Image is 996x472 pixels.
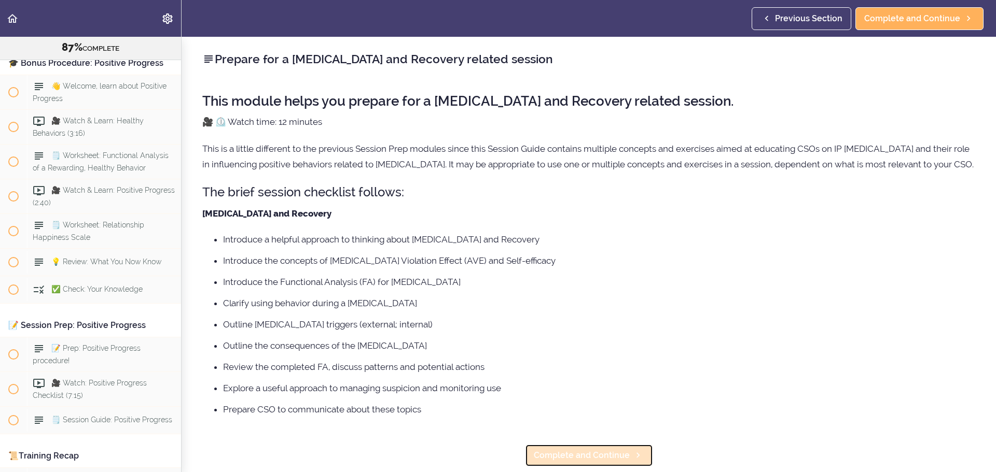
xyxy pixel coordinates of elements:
li: Prepare CSO to communicate about these topics [223,403,975,416]
p: This is a little different to the previous Session Prep modules since this Session Guide contains... [202,141,975,172]
h3: The brief session checklist follows: [202,183,975,201]
li: Introduce the concepts of [MEDICAL_DATA] Violation Effect (AVE) and Self-efficacy [223,254,975,267]
li: Introduce the Functional Analysis (FA) for [MEDICAL_DATA] [223,275,975,289]
span: Previous Section [775,12,842,25]
span: 💡 Review: What You Now Know [51,258,161,266]
h2: Prepare for a [MEDICAL_DATA] and Recovery related session [202,50,975,68]
span: 📝 Prep: Positive Progress procedure! [33,344,141,364]
span: 👋 Welcome, learn about Positive Progress [33,82,167,102]
span: 🎥 Watch & Learn: Positive Progress (2:40) [33,186,175,206]
span: 🎥 Watch: Positive Progress Checklist (7:15) [33,379,147,399]
span: 🗒️ Worksheet: Functional Analysis of a Rewarding, Healthy Behavior [33,151,169,171]
li: Outline [MEDICAL_DATA] triggers (external; internal) [223,318,975,331]
span: 🎥 Watch & Learn: Healthy Behaviors (3:16) [33,117,144,137]
a: Complete and Continue [525,444,653,467]
strong: [MEDICAL_DATA] and Recovery [202,208,331,219]
svg: Back to course curriculum [6,12,19,25]
span: ✅ Check: Your Knowledge [51,285,143,293]
span: 87% [62,41,82,53]
p: 🎥 ⏲️ Watch time: 12 minutes [202,114,975,130]
a: Previous Section [752,7,851,30]
a: Complete and Continue [855,7,984,30]
span: 🗒️ Session Guide: Positive Progress [51,416,172,424]
li: Review the completed FA, discuss patterns and potential actions [223,360,975,374]
li: Outline the consequences of the [MEDICAL_DATA] [223,339,975,352]
span: 🗒️ Worksheet: Relationship Happiness Scale [33,221,144,241]
svg: Settings Menu [161,12,174,25]
li: Clarify using behavior during a [MEDICAL_DATA] [223,296,975,310]
div: COMPLETE [13,41,168,54]
li: Introduce a helpful approach to thinking about [MEDICAL_DATA] and Recovery [223,233,975,246]
span: Complete and Continue [864,12,960,25]
li: Explore a useful approach to managing suspicion and monitoring use [223,381,975,395]
span: Complete and Continue [534,449,630,462]
h2: This module helps you prepare for a [MEDICAL_DATA] and Recovery related session. [202,94,975,109]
